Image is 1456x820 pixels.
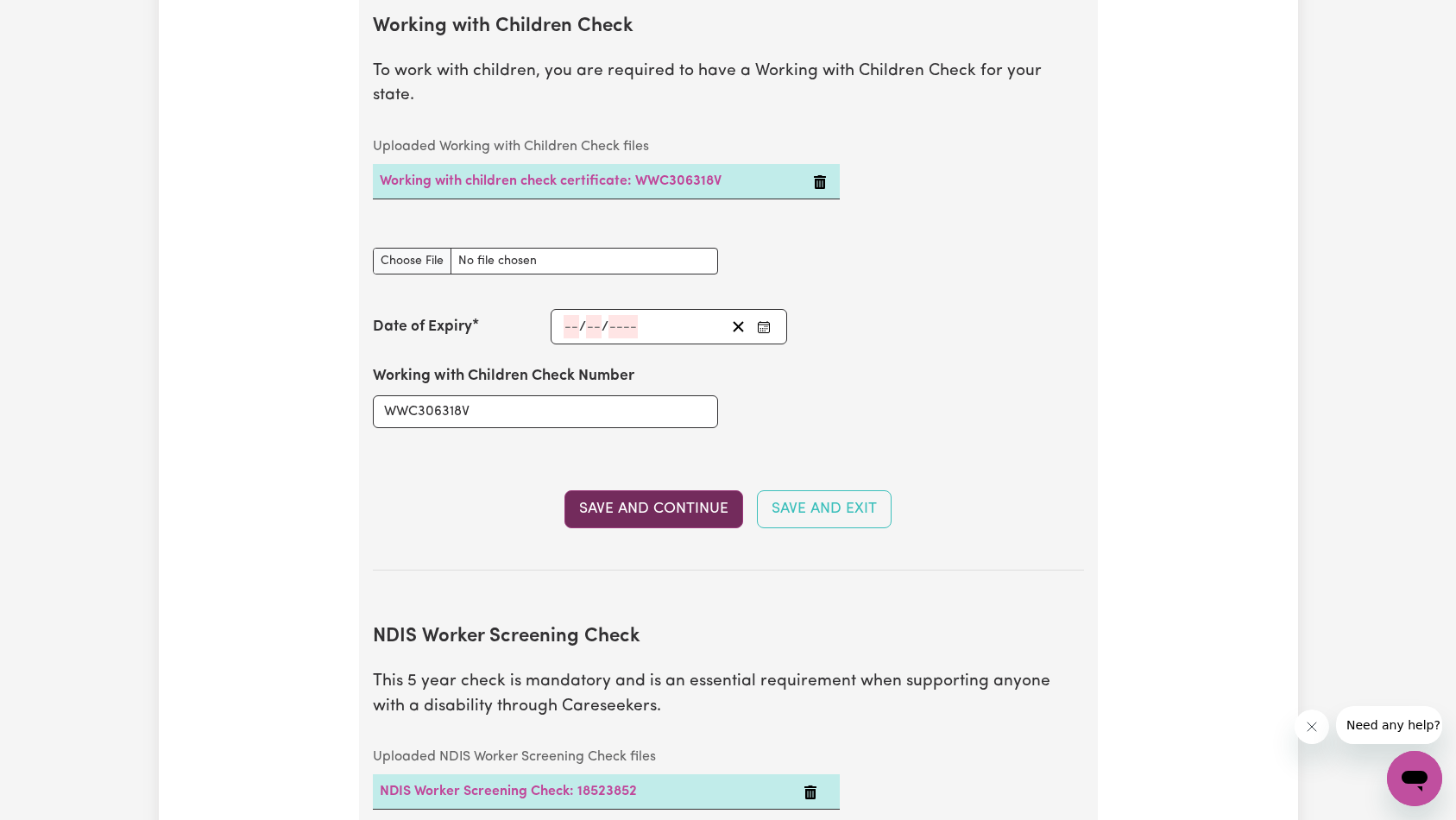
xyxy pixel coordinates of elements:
a: NDIS Worker Screening Check: 18523852 [380,785,637,798]
p: This 5 year check is mandatory and is an essential requirement when supporting anyone with a disa... [373,670,1084,720]
a: Working with children check certificate: WWC306318V [380,174,722,188]
button: Clear date [725,315,752,338]
button: Delete NDIS Worker Screening Check: 18523852 [804,781,817,802]
h2: Working with Children Check [373,16,1084,39]
button: Enter the Date of Expiry of your Working with Children Check [752,315,776,338]
p: To work with children, you are required to have a Working with Children Check for your state. [373,60,1084,110]
button: Save and Continue [564,490,743,528]
caption: Uploaded NDIS Worker Screening Check files [373,740,840,774]
button: Save and Exit [757,490,892,528]
span: / [579,319,586,335]
button: Delete Working with children check certificate: WWC306318V [813,171,827,192]
label: Date of Expiry [373,316,472,338]
input: -- [586,315,602,338]
input: ---- [608,315,638,338]
iframe: Close message [1295,710,1329,744]
label: Working with Children Check Number [373,365,634,388]
h2: NDIS Worker Screening Check [373,626,1084,649]
input: -- [564,315,579,338]
iframe: Button to launch messaging window [1387,751,1442,806]
iframe: Message from company [1336,706,1442,744]
caption: Uploaded Working with Children Check files [373,129,840,164]
span: / [602,319,608,335]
